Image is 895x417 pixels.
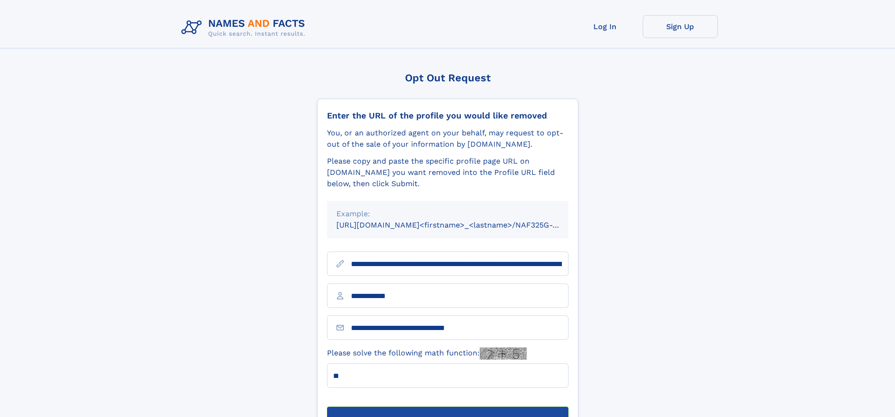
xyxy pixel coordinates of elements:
[327,110,568,121] div: Enter the URL of the profile you would like removed
[327,347,527,360] label: Please solve the following math function:
[327,156,568,189] div: Please copy and paste the specific profile page URL on [DOMAIN_NAME] you want removed into the Pr...
[178,15,313,40] img: Logo Names and Facts
[317,72,578,84] div: Opt Out Request
[327,127,568,150] div: You, or an authorized agent on your behalf, may request to opt-out of the sale of your informatio...
[336,208,559,220] div: Example:
[568,15,643,38] a: Log In
[643,15,718,38] a: Sign Up
[336,220,586,229] small: [URL][DOMAIN_NAME]<firstname>_<lastname>/NAF325G-xxxxxxxx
